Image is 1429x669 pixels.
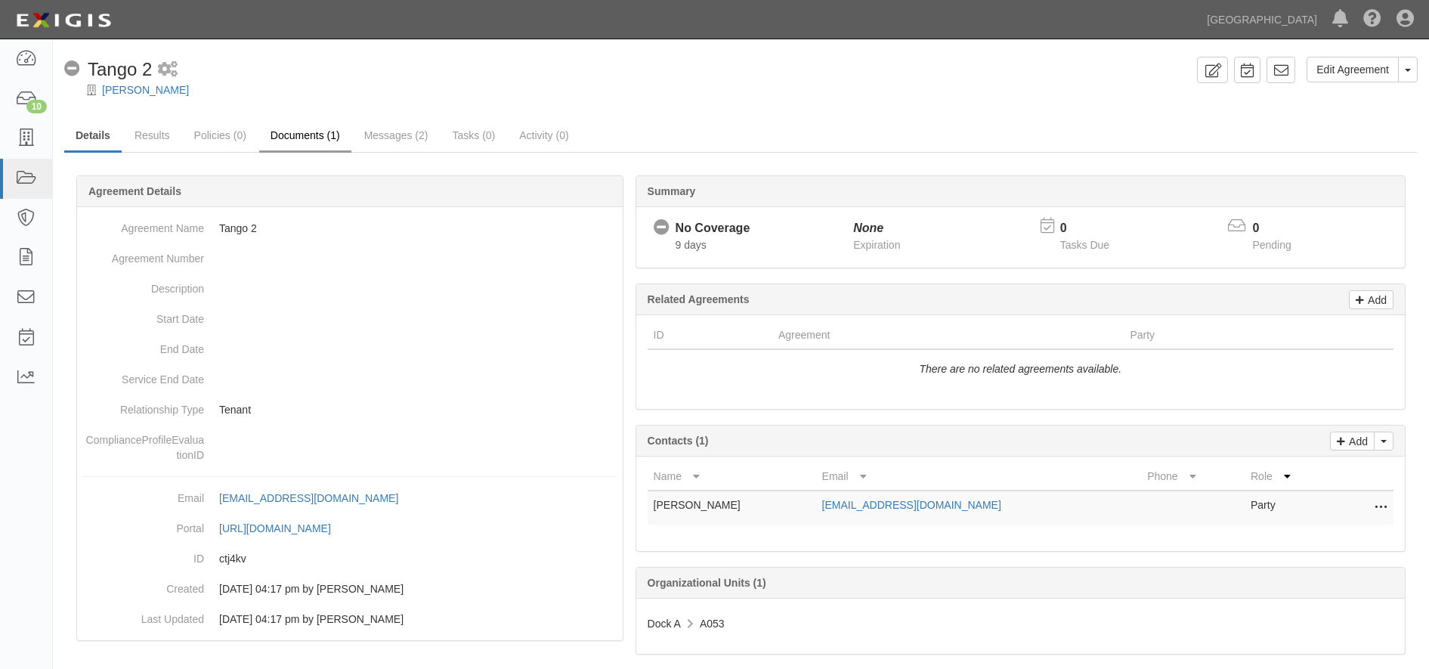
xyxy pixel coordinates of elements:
[83,395,617,425] dd: Tenant
[648,435,709,447] b: Contacts (1)
[11,7,116,34] img: logo-5460c22ac91f19d4615b14bd174203de0afe785f0fc80cf4dbbc73dc1793850b.png
[183,120,258,150] a: Policies (0)
[83,213,204,236] dt: Agreement Name
[1330,432,1375,451] a: Add
[158,62,178,78] i: 1 scheduled workflow
[88,185,181,197] b: Agreement Details
[1345,432,1368,450] p: Add
[1141,463,1245,491] th: Phone
[102,84,189,96] a: [PERSON_NAME]
[83,544,617,574] dd: ctj4kv
[83,425,204,463] dt: ComplianceProfileEvaluationID
[648,321,772,349] th: ID
[1349,290,1393,309] a: Add
[648,491,816,525] td: [PERSON_NAME]
[83,274,204,296] dt: Description
[676,239,707,251] span: Since 08/29/2025
[83,213,617,243] dd: Tango 2
[219,522,348,534] a: [URL][DOMAIN_NAME]
[83,604,617,634] dd: [DATE] 04:17 pm by [PERSON_NAME]
[64,61,80,77] i: No Coverage
[654,220,670,236] i: No Coverage
[853,221,883,234] i: None
[441,120,506,150] a: Tasks (0)
[1307,57,1399,82] a: Edit Agreement
[83,483,204,506] dt: Email
[83,364,204,387] dt: Service End Date
[26,100,47,113] div: 10
[816,463,1142,491] th: Email
[64,57,152,82] div: Tango 2
[83,304,204,327] dt: Start Date
[259,120,351,153] a: Documents (1)
[83,604,204,627] dt: Last Updated
[1252,239,1291,251] span: Pending
[83,544,204,566] dt: ID
[1124,321,1326,349] th: Party
[83,243,204,266] dt: Agreement Number
[1245,491,1333,525] td: Party
[219,491,398,506] div: [EMAIL_ADDRESS][DOMAIN_NAME]
[648,185,696,197] b: Summary
[219,492,415,504] a: [EMAIL_ADDRESS][DOMAIN_NAME]
[822,499,1001,511] a: [EMAIL_ADDRESS][DOMAIN_NAME]
[1363,11,1381,29] i: Help Center - Complianz
[648,577,766,589] b: Organizational Units (1)
[83,574,204,596] dt: Created
[88,59,152,79] span: Tango 2
[1364,291,1387,308] p: Add
[83,334,204,357] dt: End Date
[353,120,440,150] a: Messages (2)
[648,463,816,491] th: Name
[1060,220,1128,237] p: 0
[700,618,725,630] span: A053
[83,395,204,417] dt: Relationship Type
[83,574,617,604] dd: [DATE] 04:17 pm by [PERSON_NAME]
[1245,463,1333,491] th: Role
[123,120,181,150] a: Results
[676,220,750,237] div: No Coverage
[919,363,1121,375] i: There are no related agreements available.
[648,293,750,305] b: Related Agreements
[853,239,900,251] span: Expiration
[64,120,122,153] a: Details
[1252,220,1310,237] p: 0
[1060,239,1109,251] span: Tasks Due
[508,120,580,150] a: Activity (0)
[772,321,1124,349] th: Agreement
[648,618,681,630] span: Dock A
[83,513,204,536] dt: Portal
[1199,5,1325,35] a: [GEOGRAPHIC_DATA]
